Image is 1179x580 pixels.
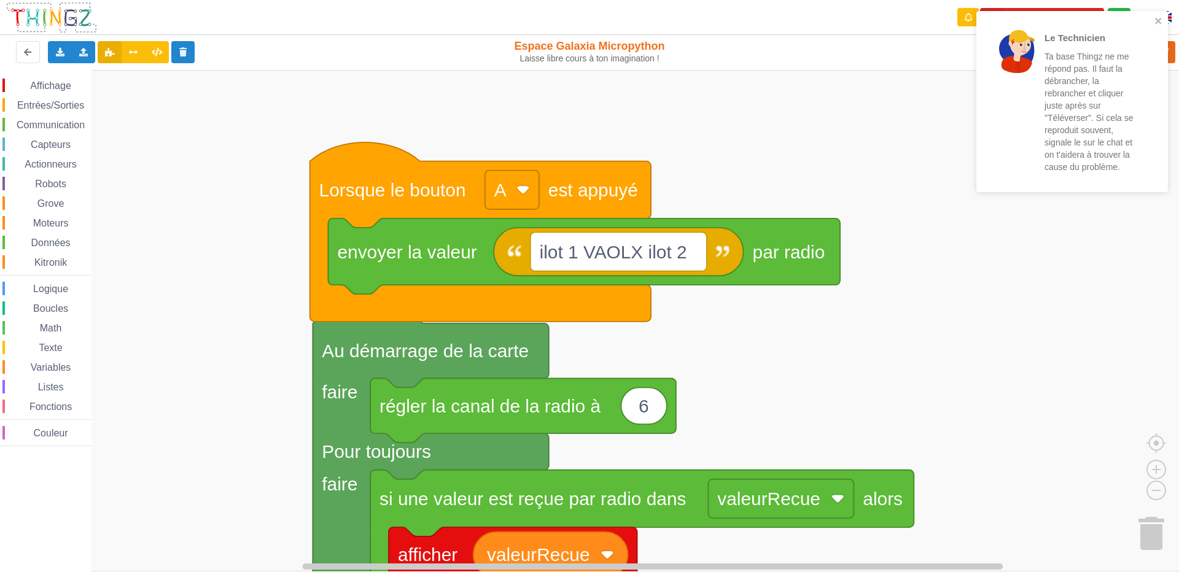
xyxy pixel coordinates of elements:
button: Appairer une carte [980,8,1104,27]
div: Laisse libre cours à ton imagination ! [487,53,693,64]
text: ilot 1 VAOLX ilot 2 [540,241,687,261]
div: Espace Galaxia Micropython [487,39,693,64]
text: faire [322,474,357,494]
span: Logique [31,284,70,294]
span: Boucles [31,303,70,314]
text: valeurRecue [717,489,820,509]
text: 6 [639,396,649,416]
text: A [494,180,507,200]
p: Le Technicien [1045,31,1140,44]
text: afficher [398,544,457,565]
text: est appuyé [548,180,638,200]
text: régler la canal de la radio à [379,396,601,416]
span: Listes [36,382,66,392]
span: Actionneurs [23,159,79,169]
text: si une valeur est reçue par radio dans [379,489,686,509]
span: Données [29,238,72,248]
span: Affichage [28,80,72,91]
span: Kitronik [33,257,69,268]
p: Ta base Thingz ne me répond pas. Il faut la débrancher, la rebrancher et cliquer juste après sur ... [1045,50,1140,173]
span: Math [38,323,64,333]
span: Fonctions [28,401,74,412]
span: Texte [37,342,64,353]
text: par radio [753,241,825,261]
text: alors [863,489,903,509]
span: Grove [36,198,66,209]
text: faire [322,382,357,402]
button: close [1154,16,1163,28]
text: Au démarrage de la carte [322,341,529,361]
text: valeurRecue [487,544,590,565]
span: Capteurs [29,139,72,150]
span: Variables [29,362,73,373]
span: Couleur [32,428,70,438]
img: thingz_logo.png [6,1,98,34]
span: Robots [33,179,68,189]
span: Communication [15,120,87,130]
text: Lorsque le bouton [319,180,466,200]
text: Pour toujours [322,441,431,462]
span: Entrées/Sorties [15,100,86,110]
text: envoyer la valeur [337,241,477,261]
span: Moteurs [31,218,71,228]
